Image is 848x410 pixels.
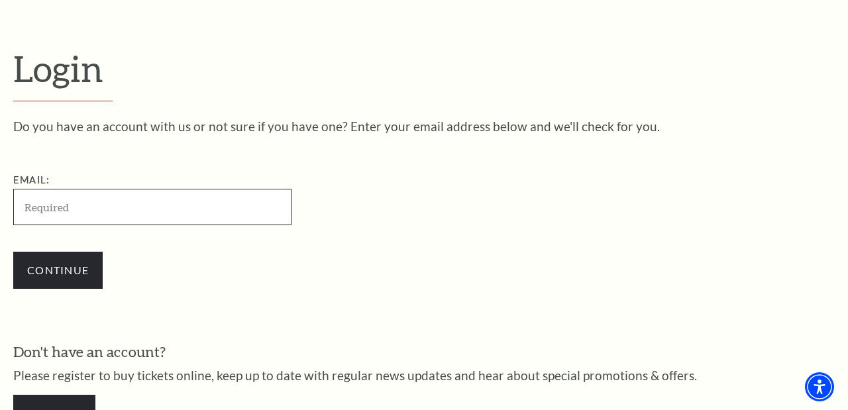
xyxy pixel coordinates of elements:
input: Submit button [13,252,103,289]
p: Do you have an account with us or not sure if you have one? Enter your email address below and we... [13,120,835,132]
input: Required [13,189,291,225]
h3: Don't have an account? [13,342,835,362]
div: Accessibility Menu [805,372,834,401]
p: Please register to buy tickets online, keep up to date with regular news updates and hear about s... [13,369,835,382]
span: Login [13,47,103,89]
label: Email: [13,174,50,185]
